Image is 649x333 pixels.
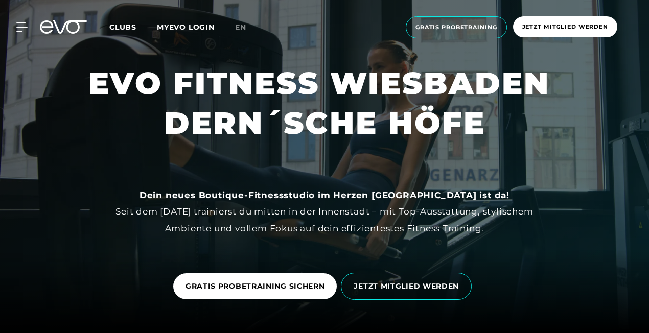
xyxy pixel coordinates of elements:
[235,21,259,33] a: en
[140,190,509,200] strong: Dein neues Boutique-Fitnessstudio im Herzen [GEOGRAPHIC_DATA] ist da!
[88,63,561,143] h1: EVO FITNESS WIESBADEN DERN´SCHE HÖFE
[510,16,620,38] a: Jetzt Mitglied werden
[109,22,136,32] span: Clubs
[109,22,157,32] a: Clubs
[415,23,497,32] span: Gratis Probetraining
[403,16,510,38] a: Gratis Probetraining
[522,22,608,31] span: Jetzt Mitglied werden
[173,273,337,299] a: GRATIS PROBETRAINING SICHERN
[341,265,476,307] a: JETZT MITGLIED WERDEN
[354,281,459,292] span: JETZT MITGLIED WERDEN
[95,187,554,236] div: Seit dem [DATE] trainierst du mitten in der Innenstadt – mit Top-Ausstattung, stylischem Ambiente...
[157,22,215,32] a: MYEVO LOGIN
[235,22,246,32] span: en
[186,281,325,292] span: GRATIS PROBETRAINING SICHERN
